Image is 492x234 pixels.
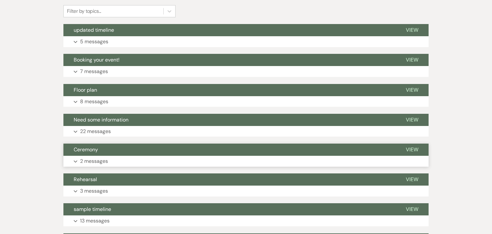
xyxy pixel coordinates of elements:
[80,217,110,225] p: 13 messages
[63,156,429,167] button: 2 messages
[406,206,418,213] span: View
[63,24,396,36] button: updated timeline
[406,146,418,153] span: View
[396,144,429,156] button: View
[80,67,108,76] p: 7 messages
[80,97,108,106] p: 8 messages
[396,114,429,126] button: View
[63,114,396,126] button: Need some information
[396,24,429,36] button: View
[74,176,97,183] span: Rehearsal
[406,176,418,183] span: View
[63,215,429,226] button: 13 messages
[396,173,429,186] button: View
[63,96,429,107] button: 8 messages
[63,173,396,186] button: Rehearsal
[63,84,396,96] button: Floor plan
[406,56,418,63] span: View
[63,203,396,215] button: sample timeline
[80,127,111,136] p: 22 messages
[63,144,396,156] button: Ceremony
[74,87,97,93] span: Floor plan
[67,7,101,15] div: Filter by topics...
[396,54,429,66] button: View
[80,157,108,165] p: 2 messages
[406,87,418,93] span: View
[396,203,429,215] button: View
[74,27,114,33] span: updated timeline
[80,187,108,195] p: 3 messages
[63,186,429,196] button: 3 messages
[80,38,108,46] p: 5 messages
[63,36,429,47] button: 5 messages
[63,126,429,137] button: 22 messages
[396,84,429,96] button: View
[406,27,418,33] span: View
[63,54,396,66] button: Booking your event!
[74,56,119,63] span: Booking your event!
[406,116,418,123] span: View
[74,116,128,123] span: Need some information
[74,206,111,213] span: sample timeline
[74,146,98,153] span: Ceremony
[63,66,429,77] button: 7 messages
